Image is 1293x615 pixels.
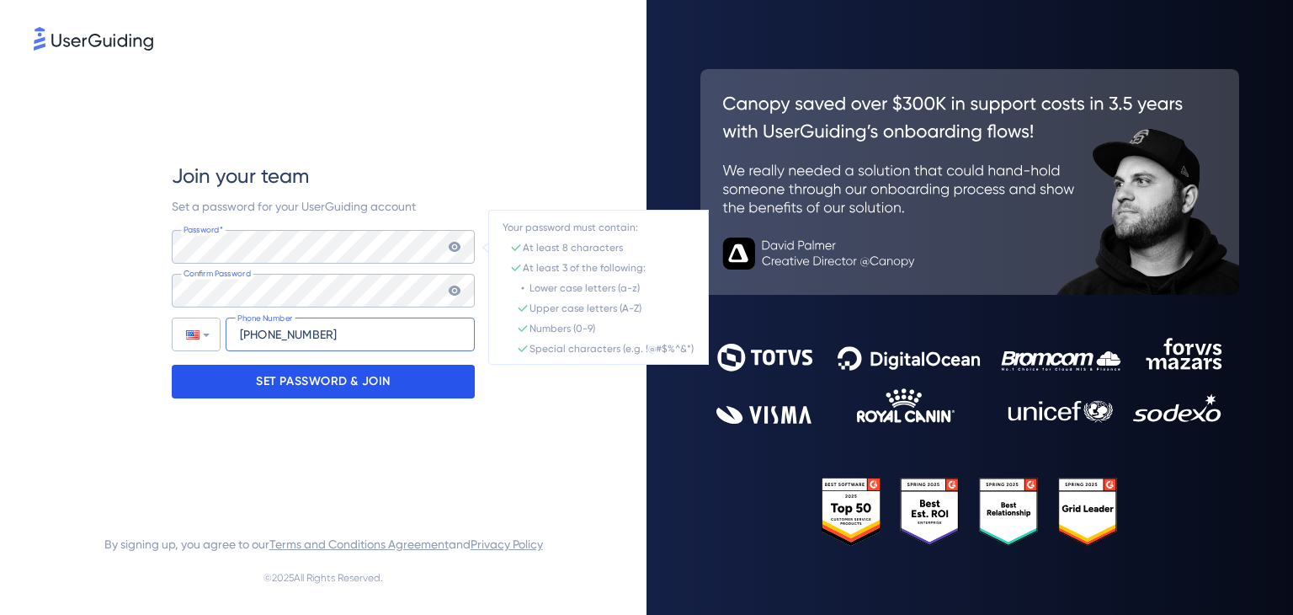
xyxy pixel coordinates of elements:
[503,221,638,234] div: Your password must contain:
[269,537,449,551] a: Terms and Conditions Agreement
[700,69,1239,295] img: 26c0aa7c25a843aed4baddd2b5e0fa68.svg
[172,200,416,213] span: Set a password for your UserGuiding account
[822,478,1118,545] img: 25303e33045975176eb484905ab012ff.svg
[529,342,694,356] div: Special characters (e.g. !@#$%^&*)
[256,368,391,395] p: SET PASSWORD & JOIN
[172,163,309,190] span: Join your team
[523,241,623,254] div: At least 8 characters
[173,318,220,350] div: United States: + 1
[529,281,640,295] div: Lower case letters (a-z)
[263,568,383,588] span: © 2025 All Rights Reserved.
[529,322,595,335] div: Numbers (0-9)
[104,534,543,554] span: By signing up, you agree to our and
[226,318,475,351] input: Phone Number
[471,537,543,551] a: Privacy Policy
[34,27,153,51] img: 8faab4ba6bc7696a72372aa768b0286c.svg
[529,302,641,315] div: Upper case letters (A-Z)
[716,338,1223,424] img: 9302ce2ac39453076f5bc0f2f2ca889b.svg
[523,261,646,275] div: At least 3 of the following:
